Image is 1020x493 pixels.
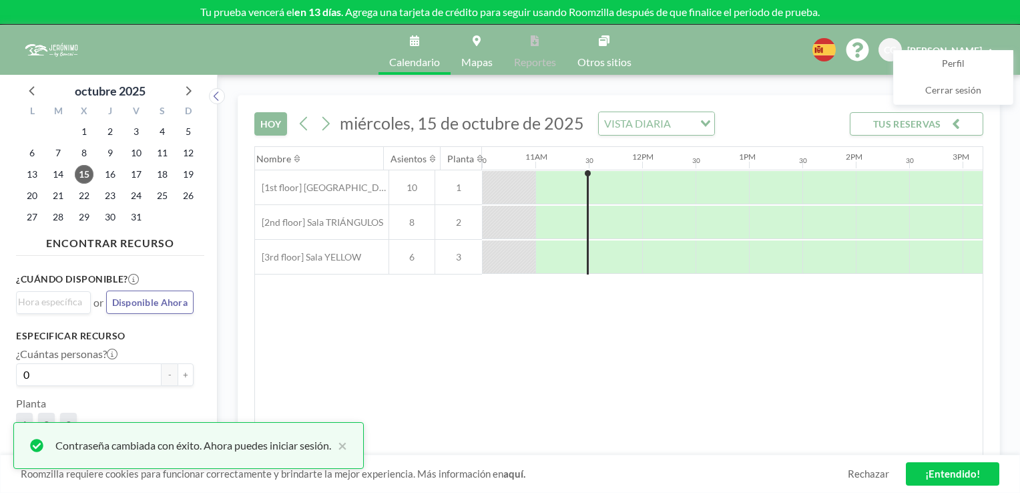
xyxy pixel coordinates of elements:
[739,152,756,162] div: 1PM
[503,25,567,75] a: Reportes
[389,57,440,67] span: Calendario
[153,144,172,162] span: sábado, 11 de octubre de 2025
[127,186,146,205] span: viernes, 24 de octubre de 2025
[435,251,482,263] span: 3
[127,122,146,141] span: viernes, 3 de octubre de 2025
[389,251,435,263] span: 6
[45,104,71,121] div: M
[331,438,347,454] button: close
[16,347,117,361] label: ¿Cuántas personas?
[179,186,198,205] span: domingo, 26 de octubre de 2025
[850,112,983,136] button: TUS RESERVAS
[153,165,172,184] span: sábado, 18 de octubre de 2025
[18,295,83,309] input: Search for option
[127,208,146,226] span: viernes, 31 de octubre de 2025
[391,153,427,165] div: Asientos
[153,186,172,205] span: sábado, 25 de octubre de 2025
[378,25,451,75] a: Calendario
[55,438,331,454] div: Contraseña cambiada con éxito. Ahora puedes iniciar sesión.
[21,468,848,480] span: Roomzilla requiere cookies para funcionar correctamente y brindarte la mejor experiencia. Más inf...
[75,144,93,162] span: miércoles, 8 de octubre de 2025
[632,152,654,162] div: 12PM
[153,122,172,141] span: sábado, 4 de octubre de 2025
[127,165,146,184] span: viernes, 17 de octubre de 2025
[435,182,482,194] span: 1
[907,45,982,56] span: [PERSON_NAME]
[461,57,493,67] span: Mapas
[255,182,389,194] span: [1st floor] [GEOGRAPHIC_DATA]
[106,291,194,314] button: Disponible Ahora
[255,216,383,228] span: [2nd floor] Sala TRIÁNGULOS
[16,231,204,250] h4: ENCONTRAR RECURSO
[49,165,67,184] span: martes, 14 de octubre de 2025
[75,81,146,100] div: octubre 2025
[447,153,474,165] div: Planta
[23,186,41,205] span: lunes, 20 de octubre de 2025
[585,156,593,165] div: 30
[97,104,123,121] div: J
[101,165,119,184] span: jueves, 16 de octubre de 2025
[846,152,862,162] div: 2PM
[799,156,807,165] div: 30
[101,122,119,141] span: jueves, 2 de octubre de 2025
[21,37,81,63] img: organization-logo
[340,113,584,133] span: miércoles, 15 de octubre de 2025
[127,144,146,162] span: viernes, 10 de octubre de 2025
[112,297,188,308] span: Disponible Ahora
[894,77,1013,104] a: Cerrar sesión
[848,468,889,480] a: Rechazar
[16,330,194,342] h3: Especificar recurso
[577,57,631,67] span: Otros sitios
[101,208,119,226] span: jueves, 30 de octubre de 2025
[525,152,547,162] div: 11AM
[953,152,969,162] div: 3PM
[101,144,119,162] span: jueves, 9 de octubre de 2025
[254,112,287,136] button: HOY
[179,144,198,162] span: domingo, 12 de octubre de 2025
[599,112,714,135] div: Search for option
[16,397,46,410] label: Planta
[65,418,71,431] span: 3
[49,208,67,226] span: martes, 28 de octubre de 2025
[255,251,361,263] span: [3rd floor] Sala YELLOW
[19,104,45,121] div: L
[389,182,435,194] span: 10
[23,165,41,184] span: lunes, 13 de octubre de 2025
[675,115,692,132] input: Search for option
[894,51,1013,77] a: Perfil
[256,153,291,165] div: Nombre
[175,104,201,121] div: D
[435,216,482,228] span: 2
[179,122,198,141] span: domingo, 5 de octubre de 2025
[906,462,999,486] a: ¡Entendido!
[925,84,981,98] span: Cerrar sesión
[21,418,27,431] span: 1
[43,418,49,431] span: 2
[451,25,503,75] a: Mapas
[503,468,525,480] a: aquí.
[601,115,674,132] span: VISTA DIARIA
[49,144,67,162] span: martes, 7 de octubre de 2025
[942,57,965,71] span: Perfil
[17,292,90,312] div: Search for option
[179,165,198,184] span: domingo, 19 de octubre de 2025
[884,44,897,56] span: CG
[75,165,93,184] span: miércoles, 15 de octubre de 2025
[178,363,194,386] button: +
[71,104,97,121] div: X
[162,363,178,386] button: -
[49,186,67,205] span: martes, 21 de octubre de 2025
[75,208,93,226] span: miércoles, 29 de octubre de 2025
[514,57,556,67] span: Reportes
[294,5,341,18] b: en 13 días
[93,296,103,309] span: or
[123,104,149,121] div: V
[567,25,642,75] a: Otros sitios
[906,156,914,165] div: 30
[75,186,93,205] span: miércoles, 22 de octubre de 2025
[149,104,175,121] div: S
[101,186,119,205] span: jueves, 23 de octubre de 2025
[389,216,435,228] span: 8
[75,122,93,141] span: miércoles, 1 de octubre de 2025
[692,156,700,165] div: 30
